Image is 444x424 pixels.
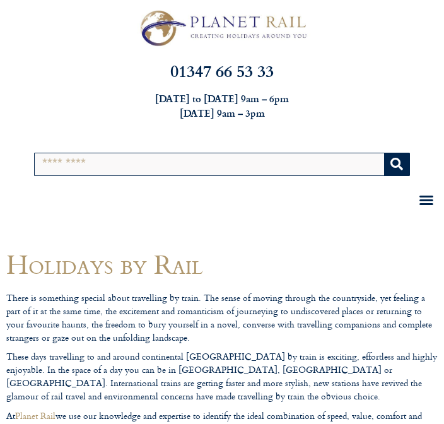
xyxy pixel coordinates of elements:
[6,249,438,279] h1: Holidays by Rail
[384,153,410,175] button: Search
[15,409,56,422] a: Planet Rail
[6,350,438,403] p: These days travelling to and around continental [GEOGRAPHIC_DATA] by train is exciting, effortles...
[170,58,274,83] a: 01347 66 53 33
[155,91,289,105] strong: [DATE] to [DATE] 9am – 6pm
[6,291,438,344] p: There is something special about travelling by train. The sense of moving through the countryside...
[180,106,265,120] strong: [DATE] 9am – 3pm
[415,189,438,211] div: Menu Toggle
[133,6,311,50] img: Planet Rail Train Holidays Logo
